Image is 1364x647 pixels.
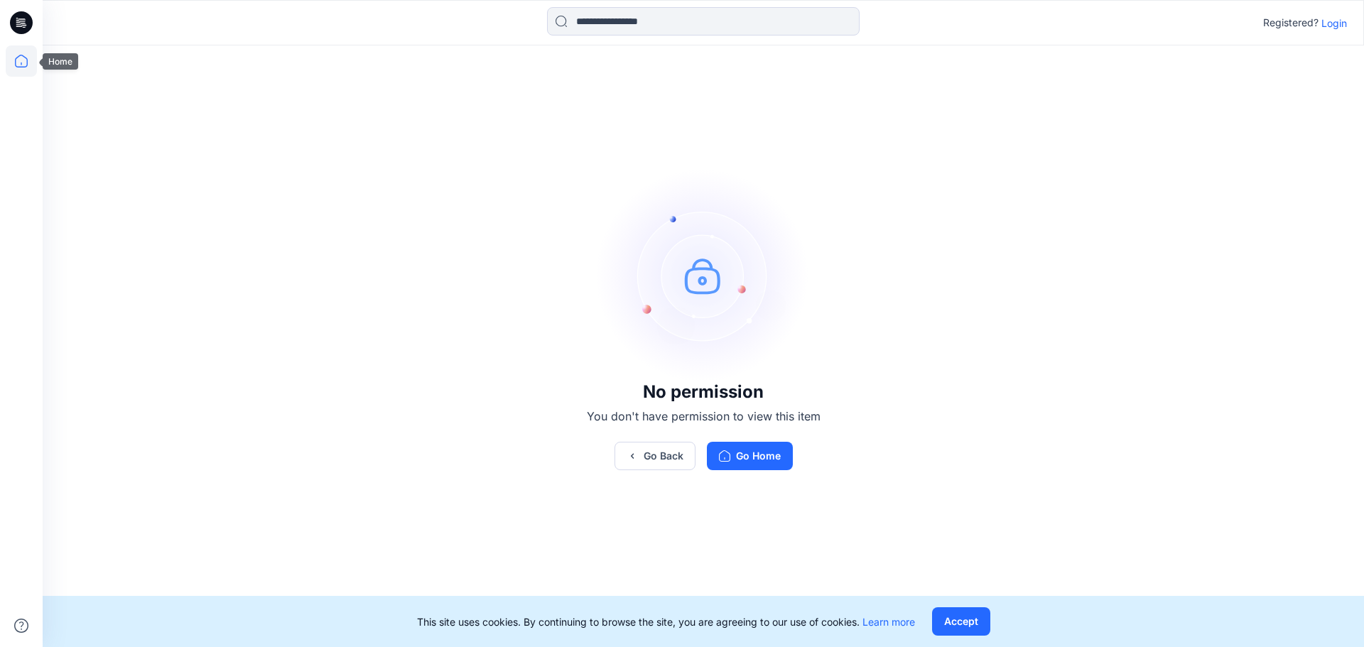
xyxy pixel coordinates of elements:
h3: No permission [587,382,821,402]
p: You don't have permission to view this item [587,408,821,425]
button: Go Back [615,442,695,470]
p: Login [1321,16,1347,31]
a: Learn more [862,616,915,628]
button: Go Home [707,442,793,470]
p: This site uses cookies. By continuing to browse the site, you are agreeing to our use of cookies. [417,614,915,629]
p: Registered? [1263,14,1319,31]
button: Accept [932,607,990,636]
img: no-perm.svg [597,169,810,382]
